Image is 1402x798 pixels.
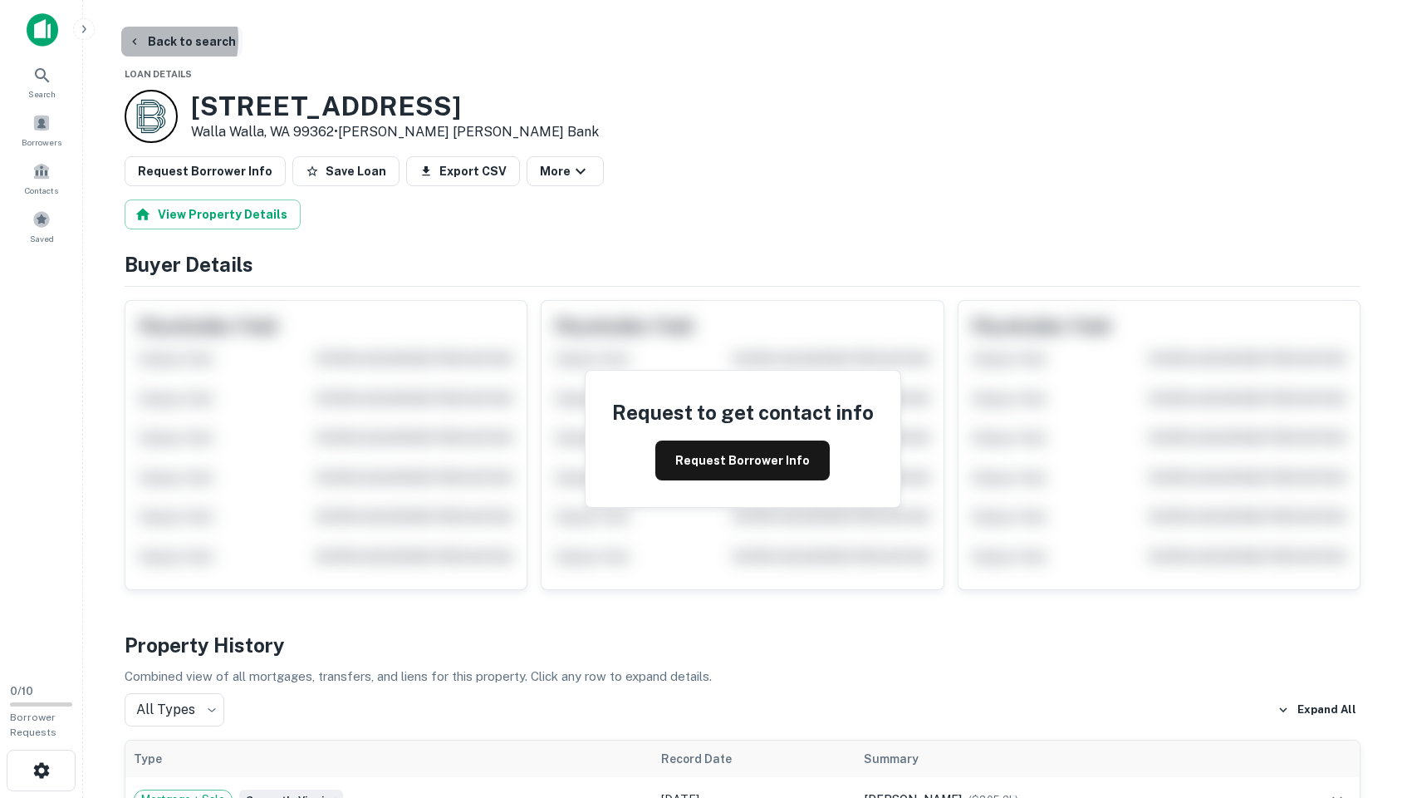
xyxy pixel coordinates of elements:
p: Walla Walla, WA 99362 • [191,122,599,142]
span: 0 / 10 [10,685,33,697]
button: Request Borrower Info [125,156,286,186]
h4: Buyer Details [125,249,1360,279]
th: Type [125,741,653,777]
button: Expand All [1273,697,1360,722]
th: Summary [855,741,1255,777]
button: More [527,156,604,186]
button: View Property Details [125,199,301,229]
p: Combined view of all mortgages, transfers, and liens for this property. Click any row to expand d... [125,667,1360,687]
div: All Types [125,693,224,727]
iframe: Chat Widget [1319,665,1402,745]
button: Request Borrower Info [655,441,830,480]
a: Borrowers [5,107,78,152]
button: Save Loan [292,156,400,186]
th: Record Date [653,741,856,777]
a: Contacts [5,155,78,200]
a: Search [5,59,78,104]
span: Borrowers [22,135,61,149]
span: Contacts [25,184,58,197]
button: Export CSV [406,156,520,186]
a: Saved [5,204,78,249]
span: Borrower Requests [10,712,56,738]
span: Saved [30,232,54,245]
span: Search [28,87,56,101]
a: [PERSON_NAME] [PERSON_NAME] Bank [338,124,599,140]
h4: Request to get contact info [612,397,874,427]
h3: [STREET_ADDRESS] [191,91,599,122]
span: Loan Details [125,69,192,79]
h4: Property History [125,630,1360,660]
button: Back to search [121,27,243,57]
img: capitalize-icon.png [27,13,58,47]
